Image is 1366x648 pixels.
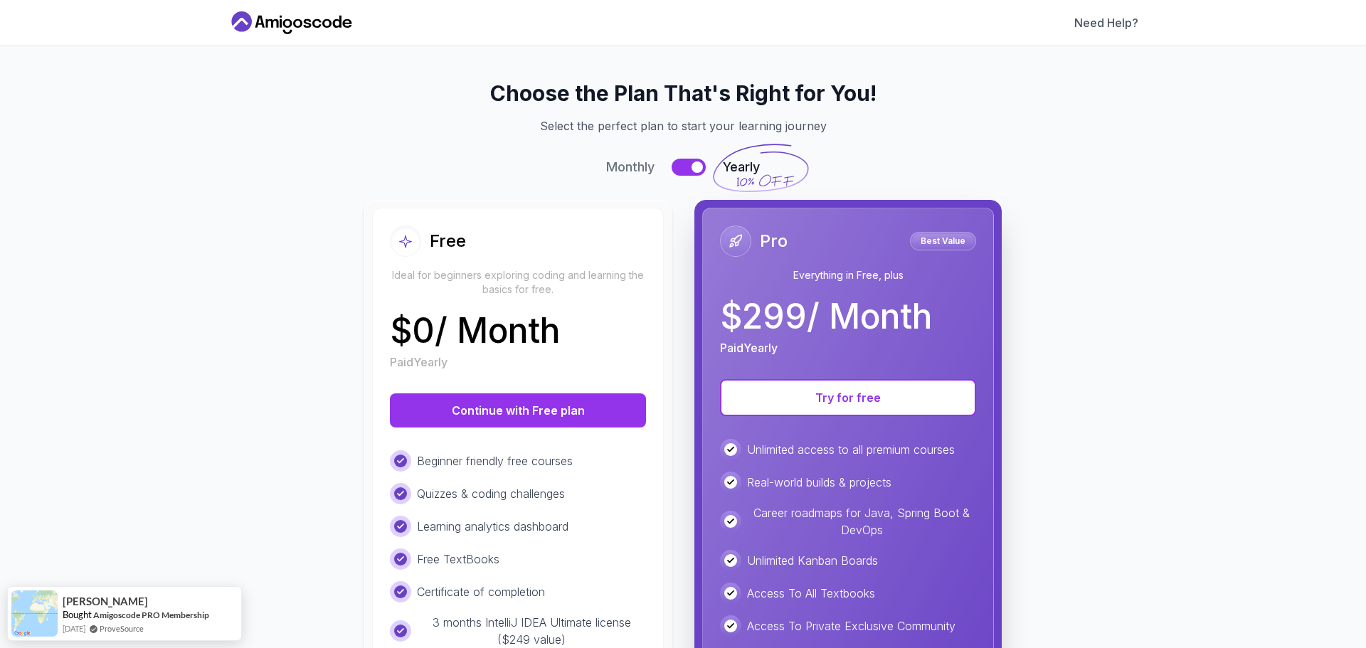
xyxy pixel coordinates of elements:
p: Free TextBooks [417,551,499,568]
p: Beginner friendly free courses [417,452,573,469]
span: [DATE] [63,622,85,634]
p: Learning analytics dashboard [417,518,568,535]
p: $ 0 / Month [390,314,560,348]
span: Bought [63,609,92,620]
span: [PERSON_NAME] [63,595,148,607]
p: Unlimited Kanban Boards [747,552,878,569]
a: Need Help? [1074,14,1138,31]
h2: Choose the Plan That's Right for You! [245,80,1121,106]
p: Real-world builds & projects [747,474,891,491]
p: Ideal for beginners exploring coding and learning the basics for free. [390,268,646,297]
h2: Pro [760,230,788,253]
a: ProveSource [100,622,144,634]
p: Paid Yearly [390,354,448,371]
p: Unlimited access to all premium courses [747,441,955,458]
span: Monthly [606,157,655,177]
p: Access To Private Exclusive Community [747,617,955,634]
a: Amigoscode PRO Membership [93,610,209,620]
p: Access To All Textbooks [747,585,875,602]
button: Try for free [720,379,976,416]
p: Paid Yearly [720,339,778,356]
p: Select the perfect plan to start your learning journey [245,117,1121,134]
p: 3 months IntelliJ IDEA Ultimate license ($249 value) [417,614,646,648]
p: Career roadmaps for Java, Spring Boot & DevOps [747,504,976,538]
p: Certificate of completion [417,583,545,600]
button: Continue with Free plan [390,393,646,427]
p: Quizzes & coding challenges [417,485,565,502]
img: provesource social proof notification image [11,590,58,637]
p: Everything in Free, plus [720,268,976,282]
p: Best Value [912,234,974,248]
h2: Free [430,230,466,253]
p: $ 299 / Month [720,299,932,334]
